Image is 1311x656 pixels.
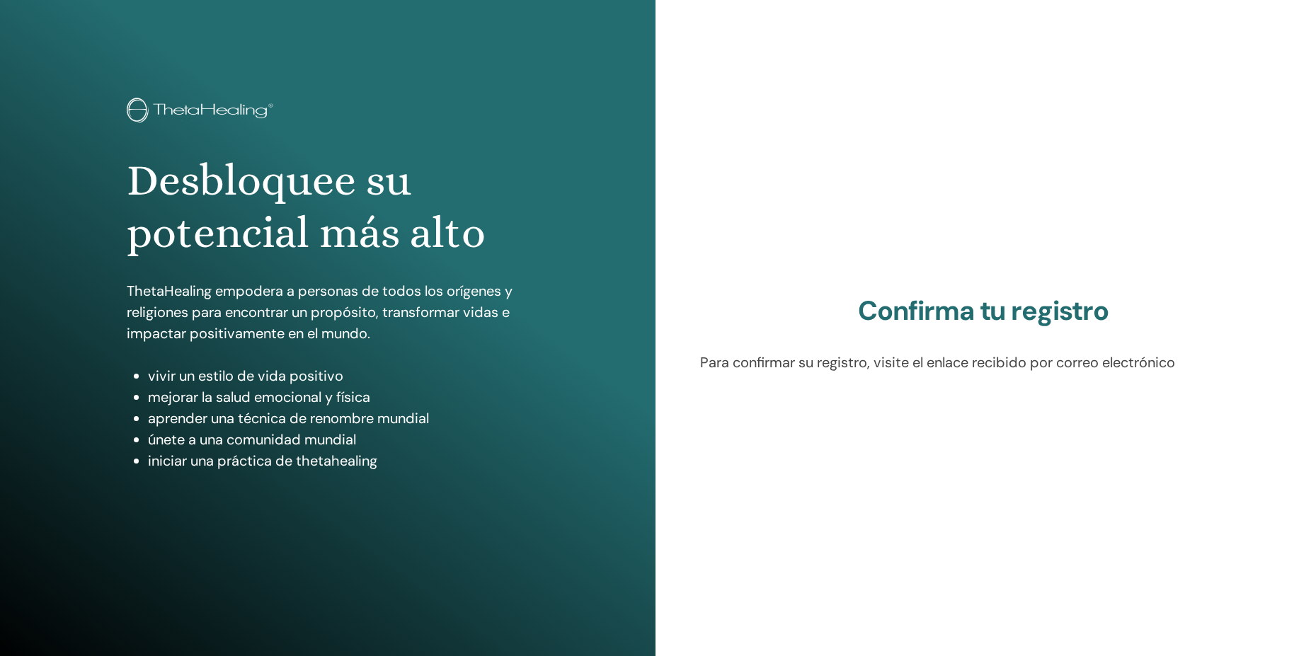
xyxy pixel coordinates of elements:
li: iniciar una práctica de thetahealing [148,450,528,471]
p: ThetaHealing empodera a personas de todos los orígenes y religiones para encontrar un propósito, ... [127,280,528,344]
p: Para confirmar su registro, visite el enlace recibido por correo electrónico [700,352,1266,373]
li: únete a una comunidad mundial [148,429,528,450]
li: vivir un estilo de vida positivo [148,365,528,386]
h2: Confirma tu registro [700,295,1266,328]
li: aprender una técnica de renombre mundial [148,408,528,429]
h1: Desbloquee su potencial más alto [127,154,528,260]
li: mejorar la salud emocional y física [148,386,528,408]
